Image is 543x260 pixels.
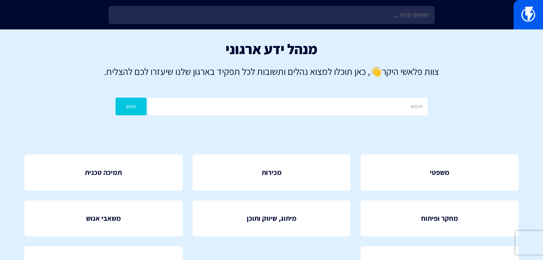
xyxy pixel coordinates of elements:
span: משאבי אנוש [86,213,121,224]
button: חפש [116,98,147,115]
span: מכירות [262,167,282,178]
input: חיפוש [149,98,427,115]
span: מיתוג, שיווק ותוכן [247,213,297,224]
h1: מנהל ידע ארגוני [12,41,531,57]
input: חיפוש מהיר... [108,6,434,24]
span: תמיכה טכנית [85,167,122,178]
span: משפטי [430,167,449,178]
a: מחקר ופיתוח [361,200,519,236]
a: מכירות [193,155,351,191]
span: מחקר ופיתוח [421,213,458,224]
a: משפטי [361,155,519,191]
a: תמיכה טכנית [24,155,183,191]
a: משאבי אנוש [24,200,183,236]
p: צוות פלאשי היקר , כאן תוכלו למצוא נהלים ותשובות לכל תפקיד בארגון שלנו שיעזרו לכם להצליח. [12,65,531,78]
strong: 👋 [370,65,382,78]
a: מיתוג, שיווק ותוכן [193,200,351,236]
